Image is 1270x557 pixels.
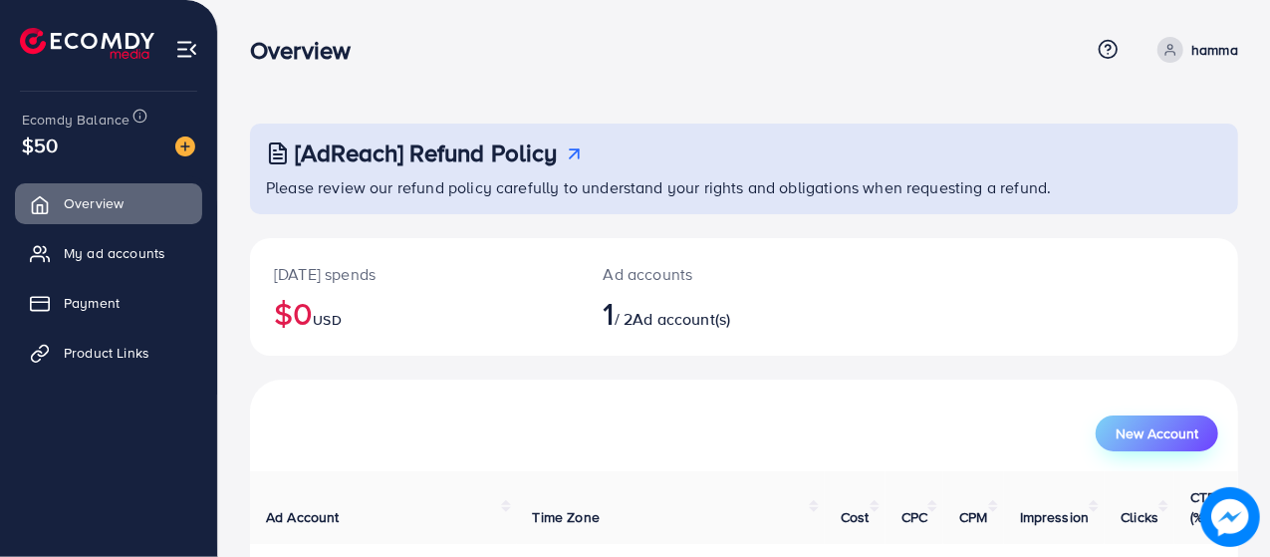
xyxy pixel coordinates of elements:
[295,139,558,167] h3: [AdReach] Refund Policy
[22,131,58,159] span: $50
[274,262,556,286] p: [DATE] spends
[633,308,730,330] span: Ad account(s)
[15,183,202,223] a: Overview
[959,507,987,527] span: CPM
[901,507,927,527] span: CPC
[22,110,129,130] span: Ecomdy Balance
[64,293,120,313] span: Payment
[1191,38,1238,62] p: hamma
[604,290,615,336] span: 1
[64,343,149,363] span: Product Links
[274,294,556,332] h2: $0
[841,507,870,527] span: Cost
[1020,507,1090,527] span: Impression
[175,38,198,61] img: menu
[1096,416,1218,451] button: New Account
[1121,507,1158,527] span: Clicks
[266,175,1226,199] p: Please review our refund policy carefully to understand your rights and obligations when requesti...
[1200,487,1260,547] img: image
[20,28,154,59] img: logo
[533,507,600,527] span: Time Zone
[64,193,124,213] span: Overview
[250,36,367,65] h3: Overview
[313,310,341,330] span: USD
[604,262,803,286] p: Ad accounts
[15,233,202,273] a: My ad accounts
[266,507,340,527] span: Ad Account
[1149,37,1238,63] a: hamma
[175,137,195,156] img: image
[15,333,202,373] a: Product Links
[604,294,803,332] h2: / 2
[1190,487,1216,527] span: CTR (%)
[64,243,165,263] span: My ad accounts
[15,283,202,323] a: Payment
[1116,426,1198,440] span: New Account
